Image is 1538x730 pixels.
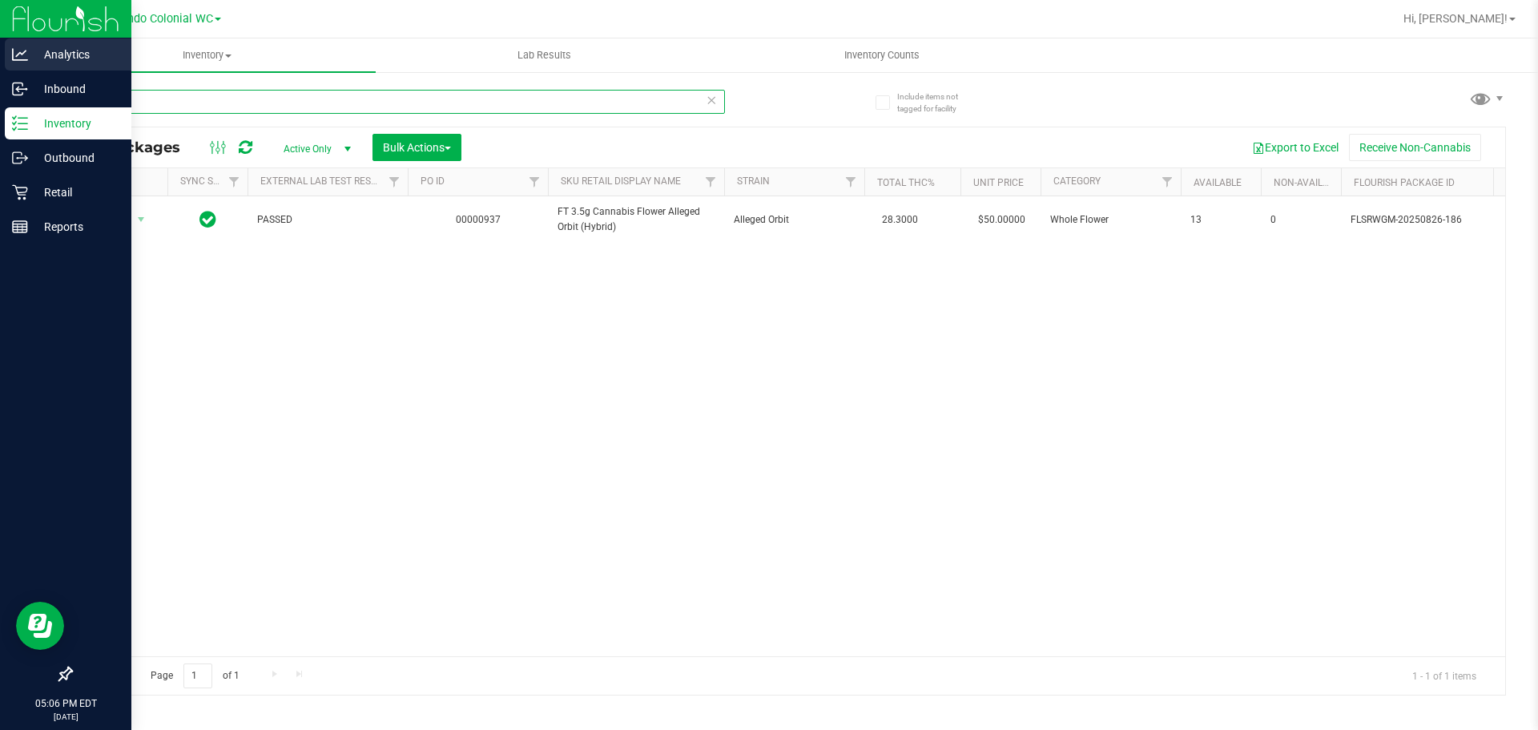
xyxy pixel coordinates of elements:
[973,177,1024,188] a: Unit Price
[12,219,28,235] inline-svg: Reports
[1053,175,1101,187] a: Category
[558,204,715,235] span: FT 3.5g Cannabis Flower Alleged Orbit (Hybrid)
[1349,134,1481,161] button: Receive Non-Cannabis
[106,12,213,26] span: Orlando Colonial WC
[706,90,717,111] span: Clear
[28,148,124,167] p: Outbound
[38,38,376,72] a: Inventory
[199,208,216,231] span: In Sync
[28,45,124,64] p: Analytics
[28,217,124,236] p: Reports
[1194,177,1242,188] a: Available
[1050,212,1171,228] span: Whole Flower
[838,168,864,196] a: Filter
[12,115,28,131] inline-svg: Inventory
[16,602,64,650] iframe: Resource center
[28,114,124,133] p: Inventory
[381,168,408,196] a: Filter
[713,38,1050,72] a: Inventory Counts
[7,696,124,711] p: 05:06 PM EDT
[496,48,593,63] span: Lab Results
[734,212,855,228] span: Alleged Orbit
[897,91,977,115] span: Include items not tagged for facility
[372,134,461,161] button: Bulk Actions
[180,175,242,187] a: Sync Status
[12,184,28,200] inline-svg: Retail
[1190,212,1251,228] span: 13
[257,212,398,228] span: PASSED
[183,663,212,688] input: 1
[1403,12,1508,25] span: Hi, [PERSON_NAME]!
[221,168,248,196] a: Filter
[1351,212,1508,228] span: FLSRWGM-20250826-186
[376,38,713,72] a: Lab Results
[38,48,376,63] span: Inventory
[737,175,770,187] a: Strain
[12,46,28,63] inline-svg: Analytics
[1154,168,1181,196] a: Filter
[877,177,935,188] a: Total THC%
[456,214,501,225] a: 00000937
[28,79,124,99] p: Inbound
[1270,212,1331,228] span: 0
[823,48,941,63] span: Inventory Counts
[1274,177,1345,188] a: Non-Available
[137,663,252,688] span: Page of 1
[260,175,386,187] a: External Lab Test Result
[383,141,451,154] span: Bulk Actions
[561,175,681,187] a: SKU Retail Display Name
[83,139,196,156] span: All Packages
[1242,134,1349,161] button: Export to Excel
[521,168,548,196] a: Filter
[12,150,28,166] inline-svg: Outbound
[1354,177,1455,188] a: Flourish Package ID
[970,208,1033,232] span: $50.00000
[1399,663,1489,688] span: 1 - 1 of 1 items
[421,175,445,187] a: PO ID
[12,81,28,97] inline-svg: Inbound
[874,208,926,232] span: 28.3000
[70,90,725,114] input: Search Package ID, Item Name, SKU, Lot or Part Number...
[28,183,124,202] p: Retail
[698,168,724,196] a: Filter
[131,208,151,231] span: select
[7,711,124,723] p: [DATE]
